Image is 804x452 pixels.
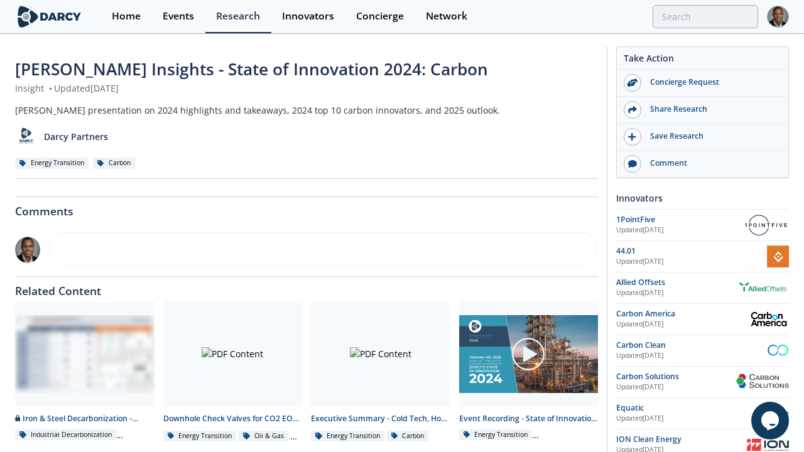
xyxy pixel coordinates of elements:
div: Industrial Decarbonization [15,429,116,441]
img: Carbon Clean [767,340,789,362]
div: Comments [15,197,598,217]
div: Iron & Steel Decarbonization - Technology Landscape [15,413,155,424]
div: Related Content [15,277,598,297]
img: Carbon Solutions [736,373,789,390]
div: Energy Transition [459,429,533,441]
img: Allied Offsets [736,279,789,296]
div: Energy Transition [15,158,89,169]
iframe: chat widget [751,402,791,439]
a: Carbon Clean Updated[DATE] Carbon Clean [616,340,789,362]
a: Iron & Steel Decarbonization - Technology Landscape preview Iron & Steel Decarbonization - Techno... [11,301,159,443]
div: Oil & Gas [239,431,288,442]
div: Updated [DATE] [616,225,743,235]
img: 1PointFive [743,214,789,236]
img: play-chapters-gray.svg [511,336,546,372]
div: Updated [DATE] [616,320,749,330]
div: Take Action [617,51,788,70]
div: Updated [DATE] [616,257,767,267]
div: Allied Offsets [616,277,736,288]
span: • [46,82,54,94]
div: Home [112,11,141,21]
a: PDF Content Executive Summary - Cold Tech, Hot Returns: Cryogenic CCUS Energy Transition Carbon [307,301,455,443]
div: Carbon [93,158,135,169]
div: Carbon Solutions [616,371,736,382]
div: Updated [DATE] [616,288,736,298]
div: Event Recording - State of Innovation: Carbon [459,413,599,424]
span: [PERSON_NAME] Insights - State of Innovation 2024: Carbon [15,58,488,80]
a: PDF Content Downhole Check Valves for CO2 EOR and CCS Applications - Innovator Comparison Energy ... [159,301,307,443]
a: 1PointFive Updated[DATE] 1PointFive [616,214,789,236]
a: Allied Offsets Updated[DATE] Allied Offsets [616,277,789,299]
div: Research [216,11,260,21]
img: YkGFfnKYT4erdBnyv6Z0 [15,237,40,263]
a: Carbon Solutions Updated[DATE] Carbon Solutions [616,371,789,393]
div: Innovators [282,11,334,21]
a: Carbon America Updated[DATE] Carbon America [616,308,789,330]
img: Carbon America [749,308,789,330]
img: logo-wide.svg [15,6,84,28]
div: Insight Updated [DATE] [15,82,598,95]
div: Equatic [616,402,767,414]
div: ION Clean Energy [616,434,747,445]
div: Save Research [641,131,782,142]
input: Advanced Search [653,5,758,28]
img: Profile [767,6,789,28]
div: Downhole Check Valves for CO2 EOR and CCS Applications - Innovator Comparison [163,413,303,424]
div: Network [426,11,467,21]
div: [PERSON_NAME] presentation on 2024 highlights and takeaways, 2024 top 10 carbon innovators, and 2... [15,104,598,117]
div: 1PointFive [616,214,743,225]
div: Concierge [356,11,404,21]
p: Darcy Partners [44,130,108,143]
a: Equatic Updated[DATE] Equatic [616,402,789,424]
a: Video Content Event Recording - State of Innovation: Carbon Energy Transition [455,301,603,443]
div: Comment [641,158,782,169]
div: Share Research [641,104,782,115]
div: Carbon [387,431,429,442]
div: Carbon Clean [616,340,767,351]
div: Updated [DATE] [616,351,767,361]
img: Video Content [459,315,599,394]
div: Updated [DATE] [616,414,767,424]
div: 44.01 [616,245,767,257]
div: Executive Summary - Cold Tech, Hot Returns: Cryogenic CCUS [311,413,450,424]
div: Energy Transition [163,431,237,442]
img: 44.01 [767,245,789,267]
div: Updated [DATE] [616,382,736,392]
a: 44.01 Updated[DATE] 44.01 [616,245,789,267]
div: Energy Transition [311,431,384,442]
div: Events [163,11,194,21]
div: Carbon America [616,308,749,320]
div: Concierge Request [641,77,782,88]
div: Innovators [616,187,789,209]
